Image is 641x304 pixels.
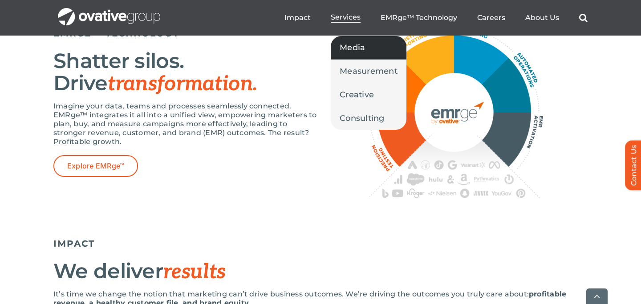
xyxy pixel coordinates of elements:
[340,41,365,54] span: Media
[53,155,138,177] a: Explore EMRge™
[477,13,505,22] a: Careers
[284,13,311,22] a: Impact
[163,260,225,284] em: results
[365,24,543,198] img: Home – EMRge
[340,88,374,101] span: Creative
[284,4,588,32] nav: Menu
[53,238,588,249] h5: IMPACT
[331,36,406,59] a: Media
[579,13,588,22] a: Search
[525,13,559,22] a: About Us
[381,13,457,22] a: EMRge™ Technology
[53,260,588,283] h2: We deliver
[340,112,385,124] span: Consulting
[331,13,361,23] a: Services
[53,50,320,95] h2: Shatter silos. Drive
[331,83,406,106] a: Creative
[53,102,320,146] p: Imagine your data, teams and processes seamlessly connected. EMRge™ integrates it all into a unif...
[108,72,257,96] span: transformation.
[331,107,406,130] a: Consulting
[331,13,361,22] span: Services
[67,162,124,170] span: Explore EMRge™
[340,65,398,77] span: Measurement
[331,60,406,83] a: Measurement
[58,7,160,16] a: OG_Full_horizontal_WHT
